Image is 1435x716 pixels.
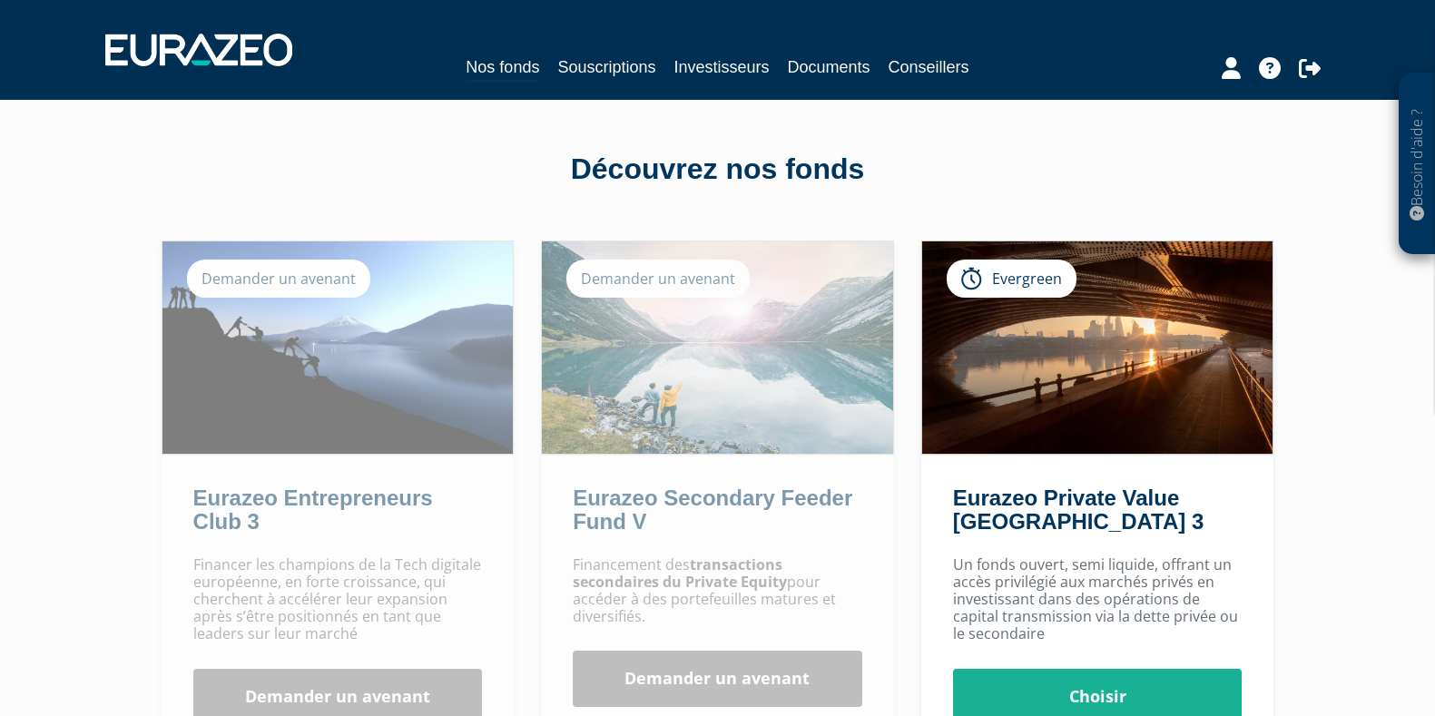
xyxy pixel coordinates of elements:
[557,54,655,80] a: Souscriptions
[953,556,1243,643] p: Un fonds ouvert, semi liquide, offrant un accès privilégié aux marchés privés en investissant dan...
[573,486,852,534] a: Eurazeo Secondary Feeder Fund V
[162,241,514,454] img: Eurazeo Entrepreneurs Club 3
[193,486,433,534] a: Eurazeo Entrepreneurs Club 3
[566,260,750,298] div: Demander un avenant
[573,651,862,707] a: Demander un avenant
[922,241,1273,454] img: Eurazeo Private Value Europe 3
[542,241,893,454] img: Eurazeo Secondary Feeder Fund V
[187,260,370,298] div: Demander un avenant
[201,149,1235,191] div: Découvrez nos fonds
[889,54,969,80] a: Conseillers
[573,556,862,626] p: Financement des pour accéder à des portefeuilles matures et diversifiés.
[788,54,870,80] a: Documents
[947,260,1076,298] div: Evergreen
[105,34,292,66] img: 1732889491-logotype_eurazeo_blanc_rvb.png
[673,54,769,80] a: Investisseurs
[573,554,787,592] strong: transactions secondaires du Private Equity
[466,54,539,83] a: Nos fonds
[953,486,1204,534] a: Eurazeo Private Value [GEOGRAPHIC_DATA] 3
[1407,83,1428,246] p: Besoin d'aide ?
[193,556,483,643] p: Financer les champions de la Tech digitale européenne, en forte croissance, qui cherchent à accél...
